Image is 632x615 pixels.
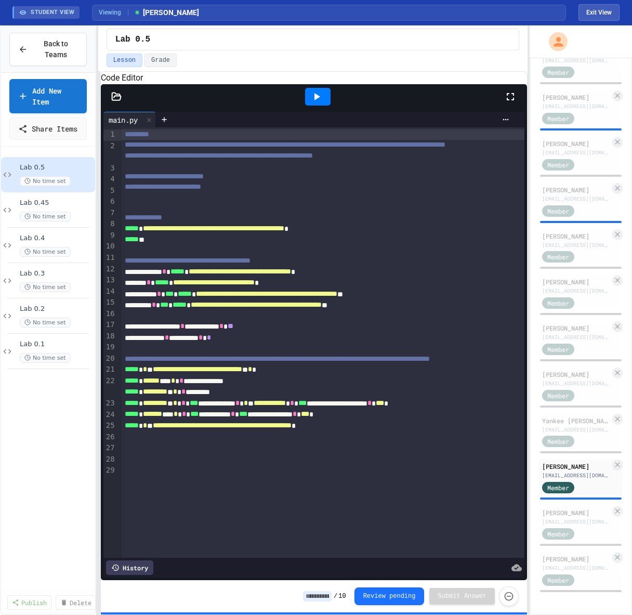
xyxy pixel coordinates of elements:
[547,575,569,585] span: Member
[542,518,610,526] div: [EMAIL_ADDRESS][DOMAIN_NAME]
[144,54,177,67] button: Grade
[99,8,128,17] span: Viewing
[542,323,610,333] div: [PERSON_NAME]
[334,592,337,600] span: /
[103,465,116,477] div: 29
[103,286,116,298] div: 14
[103,364,116,376] div: 21
[103,297,116,309] div: 15
[20,212,71,221] span: No time set
[542,416,610,425] div: Yankee [PERSON_NAME]
[20,234,93,243] span: Lab 0.4
[103,342,116,354] div: 19
[9,117,87,140] a: Share Items
[103,354,116,365] div: 20
[103,320,116,331] div: 17
[547,345,569,354] span: Member
[103,309,116,320] div: 16
[103,174,116,186] div: 4
[542,287,610,295] div: [EMAIL_ADDRESS][DOMAIN_NAME]
[542,277,610,286] div: [PERSON_NAME]
[20,247,71,257] span: No time set
[103,186,116,197] div: 5
[547,252,569,261] span: Member
[56,595,96,610] a: Delete
[103,112,156,127] div: main.py
[103,219,116,230] div: 8
[7,595,51,610] a: Publish
[542,370,610,379] div: [PERSON_NAME]
[547,437,569,446] span: Member
[542,426,610,434] div: [EMAIL_ADDRESS][DOMAIN_NAME]
[134,7,199,18] span: [PERSON_NAME]
[542,380,610,387] div: [EMAIL_ADDRESS][DOMAIN_NAME]
[103,376,116,398] div: 22
[9,79,87,113] a: Add New Item
[538,30,570,54] div: My Account
[9,33,87,66] button: Back to Teams
[547,529,569,539] span: Member
[542,93,610,102] div: [PERSON_NAME]
[103,129,116,141] div: 1
[31,8,74,17] span: STUDENT VIEW
[103,432,116,443] div: 26
[115,33,150,46] span: Lab 0.5
[547,114,569,123] span: Member
[103,331,116,343] div: 18
[338,592,346,600] span: 10
[542,195,610,203] div: [EMAIL_ADDRESS][DOMAIN_NAME]
[103,241,116,253] div: 10
[542,472,610,479] div: [EMAIL_ADDRESS][DOMAIN_NAME]
[429,588,495,605] button: Submit Answer
[542,149,610,156] div: [EMAIL_ADDRESS][DOMAIN_NAME]
[542,231,610,241] div: [PERSON_NAME]
[542,333,610,341] div: [EMAIL_ADDRESS][DOMAIN_NAME]
[103,197,116,208] div: 6
[103,398,116,410] div: 23
[547,160,569,169] span: Member
[547,206,569,216] span: Member
[103,443,116,454] div: 27
[20,199,93,207] span: Lab 0.45
[20,318,71,328] span: No time set
[438,592,486,600] span: Submit Answer
[103,208,116,219] div: 7
[499,586,519,606] button: Force resubmission of student's answer (Admin only)
[20,176,71,186] span: No time set
[103,410,116,421] div: 24
[20,340,93,349] span: Lab 0.1
[547,483,569,492] span: Member
[542,462,610,471] div: [PERSON_NAME]
[107,54,142,67] button: Lesson
[103,163,116,175] div: 3
[20,163,93,172] span: Lab 0.5
[20,282,71,292] span: No time set
[542,508,610,517] div: [PERSON_NAME]
[103,253,116,264] div: 11
[20,305,93,313] span: Lab 0.2
[542,57,610,64] div: [EMAIL_ADDRESS][DOMAIN_NAME]
[103,230,116,242] div: 9
[578,4,620,21] button: Exit student view
[542,241,610,249] div: [EMAIL_ADDRESS][DOMAIN_NAME]
[542,185,610,194] div: [PERSON_NAME]
[20,269,93,278] span: Lab 0.3
[542,554,610,564] div: [PERSON_NAME]
[103,421,116,432] div: 25
[542,139,610,148] div: [PERSON_NAME]
[354,587,425,605] button: Review pending
[34,38,78,60] span: Back to Teams
[547,68,569,77] span: Member
[20,353,71,363] span: No time set
[547,391,569,400] span: Member
[103,141,116,163] div: 2
[547,298,569,308] span: Member
[103,264,116,276] div: 12
[101,72,527,84] h6: Code Editor
[103,275,116,286] div: 13
[103,114,143,125] div: main.py
[542,102,610,110] div: [EMAIL_ADDRESS][DOMAIN_NAME]
[106,560,153,575] div: History
[542,564,610,572] div: [EMAIL_ADDRESS][DOMAIN_NAME]
[103,454,116,466] div: 28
